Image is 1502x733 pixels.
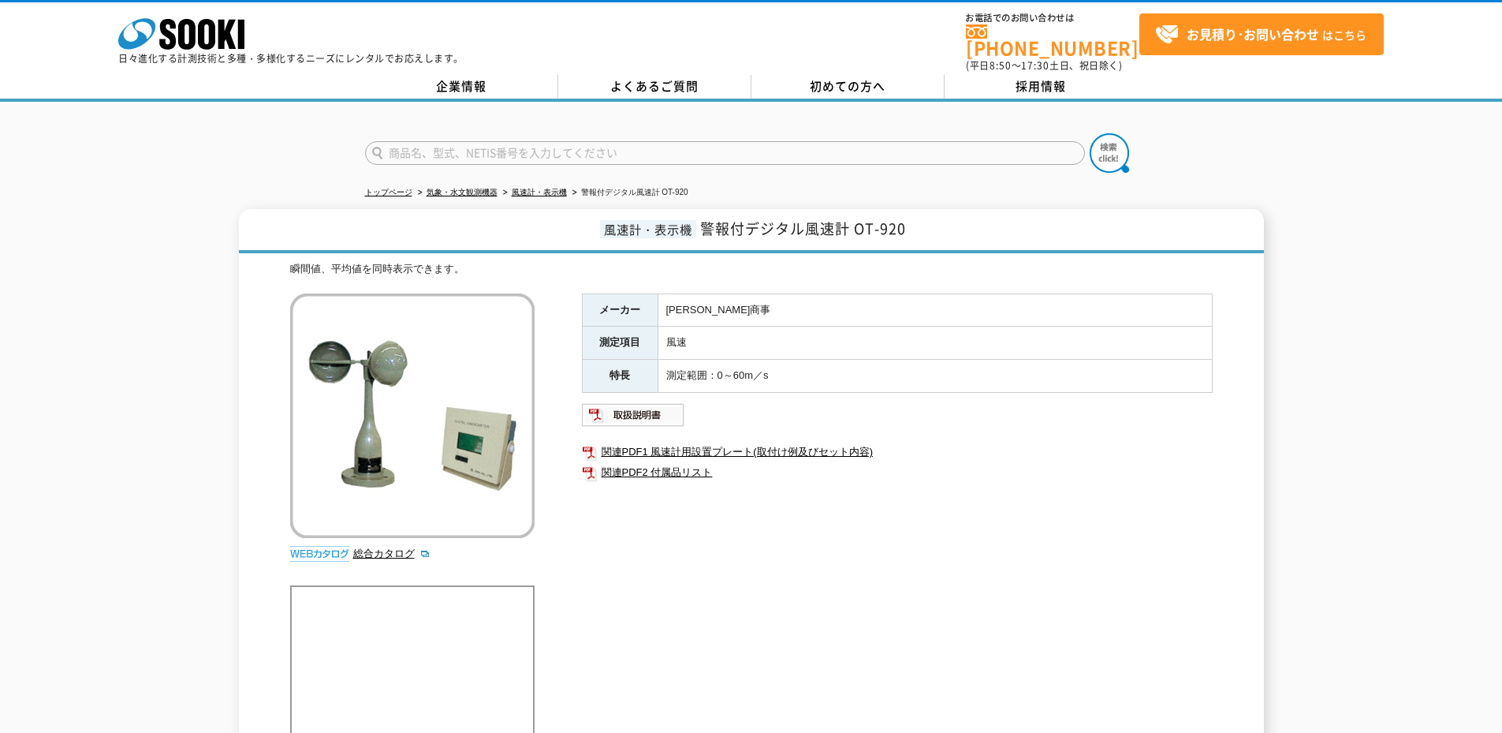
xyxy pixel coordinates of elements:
[569,185,688,201] li: 警報付デジタル風速計 OT-920
[810,77,885,95] span: 初めての方へ
[290,261,1213,278] div: 瞬間値、平均値を同時表示できます。
[582,402,685,428] img: 取扱説明書
[1139,13,1384,55] a: お見積り･お問い合わせはこちら
[658,360,1212,393] td: 測定範囲：0～60m／s
[290,546,349,562] img: webカタログ
[1187,24,1319,43] strong: お見積り･お問い合わせ
[353,548,430,559] a: 総合カタログ
[1090,133,1129,173] img: btn_search.png
[582,462,1213,483] a: 関連PDF2 付属品リスト
[1155,23,1366,47] span: はこちら
[365,141,1085,165] input: 商品名、型式、NETIS番号を入力してください
[658,327,1212,360] td: 風速
[512,188,567,196] a: 風速計・表示機
[966,13,1139,23] span: お電話でのお問い合わせは
[365,75,558,99] a: 企業情報
[582,360,658,393] th: 特長
[582,294,658,327] th: メーカー
[751,75,945,99] a: 初めての方へ
[582,327,658,360] th: 測定項目
[600,220,696,238] span: 風速計・表示機
[582,413,685,424] a: 取扱説明書
[427,188,498,196] a: 気象・水文観測機器
[658,294,1212,327] td: [PERSON_NAME]商事
[558,75,751,99] a: よくあるご質問
[990,58,1012,73] span: 8:50
[582,442,1213,462] a: 関連PDF1 風速計用設置プレート(取付け例及びセット内容)
[966,58,1122,73] span: (平日 ～ 土日、祝日除く)
[365,188,412,196] a: トップページ
[290,294,535,538] img: 警報付デジタル風速計 OT-920
[945,75,1138,99] a: 採用情報
[1021,58,1049,73] span: 17:30
[966,24,1139,57] a: [PHONE_NUMBER]
[700,218,906,239] span: 警報付デジタル風速計 OT-920
[118,54,464,63] p: 日々進化する計測技術と多種・多様化するニーズにレンタルでお応えします。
